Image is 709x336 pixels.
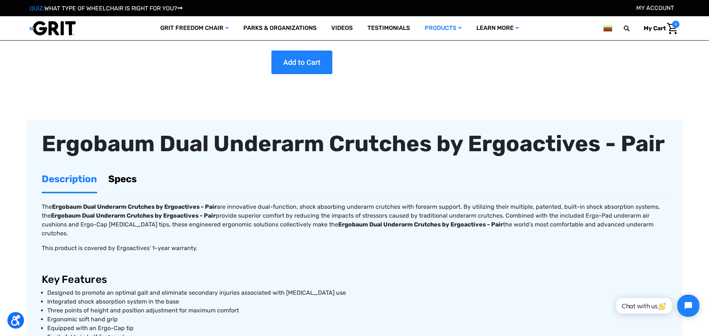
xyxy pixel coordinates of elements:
[30,21,76,36] img: GRIT All-Terrain Wheelchair and Mobility Equipment
[644,25,666,32] span: My Cart
[672,21,679,28] span: 0
[52,203,217,210] strong: Ergobaum Dual Underarm Crutches by Ergoactives - Pair
[417,16,469,40] a: Products
[51,212,216,219] strong: Ergobaum Dual Underarm Crutches by Ergoactives - Pair
[47,297,667,306] li: Integrated shock absorption system in the base
[627,21,638,36] input: Search
[608,288,706,323] iframe: Tidio Chat
[47,306,667,315] li: Three points of height and position adjustment for maximum comfort
[324,16,360,40] a: Videos
[30,5,182,12] a: QUIZ:WHAT TYPE OF WHEELCHAIR IS RIGHT FOR YOU?
[42,166,97,192] a: Description
[469,16,526,40] a: Learn More
[638,21,679,36] a: Cart with 0 items
[30,5,44,12] span: QUIZ:
[153,16,236,40] a: GRIT Freedom Chair
[42,202,667,238] p: The are innovative dual-function, shock absorbing underarm crutches with forearm support. By util...
[338,221,503,228] strong: Ergobaum Dual Underarm Crutches by Ergoactives - Pair
[271,51,332,74] input: Add to Cart
[47,324,667,333] li: Equipped with an Ergo-Cap tip
[47,315,667,324] li: Ergonomic soft hand grip
[667,23,678,34] img: Cart
[42,273,667,286] h3: Key Features
[603,24,612,33] img: lt.png
[47,288,667,297] li: Designed to promote an optimal gait and eliminate secondary injuries associated with [MEDICAL_DAT...
[108,166,137,192] a: Specs
[360,16,417,40] a: Testimonials
[42,127,667,160] div: Ergobaum Dual Underarm Crutches by Ergoactives - Pair
[636,4,674,11] a: Account
[236,16,324,40] a: Parks & Organizations
[42,244,667,253] p: This product is covered by Ergoactives' 1-year warranty.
